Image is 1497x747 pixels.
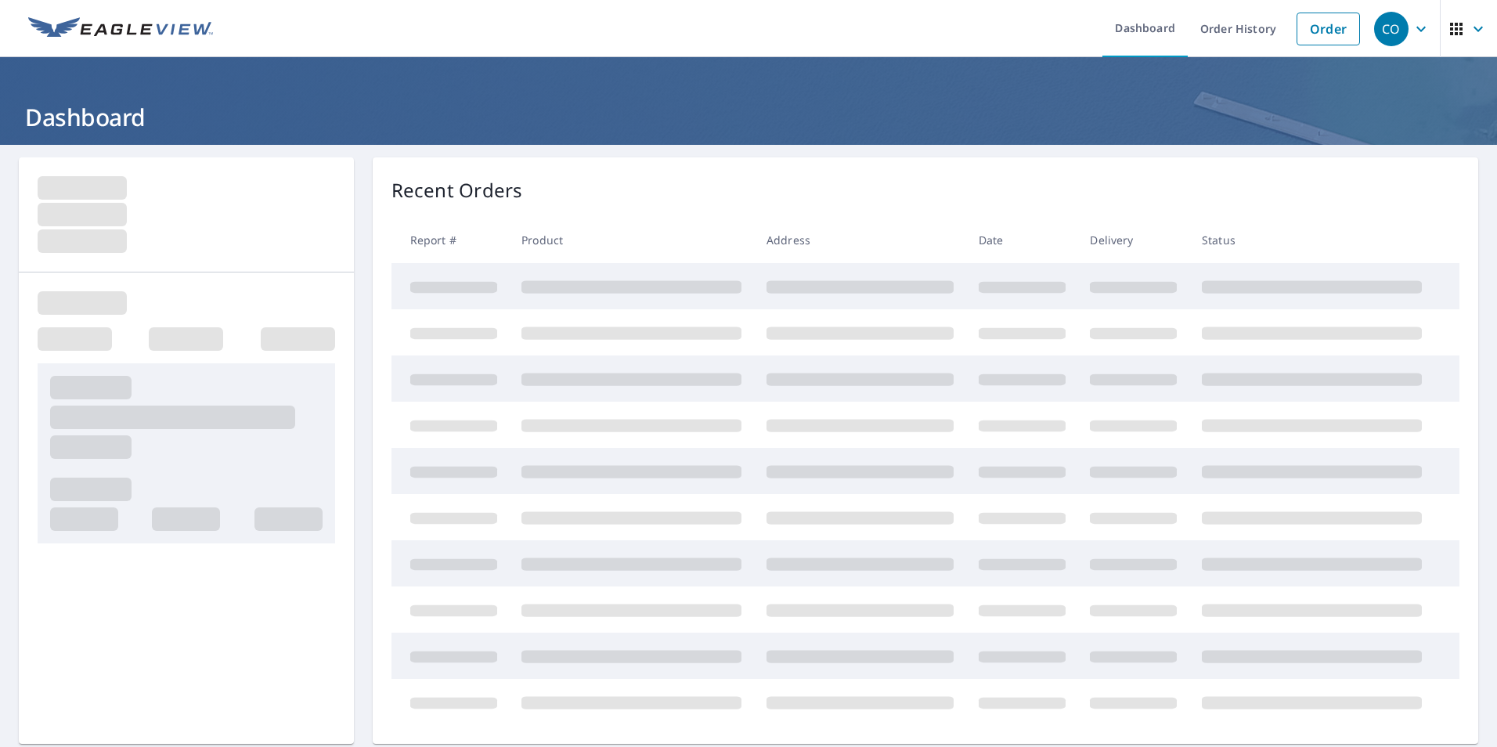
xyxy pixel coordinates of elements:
th: Report # [391,217,510,263]
h1: Dashboard [19,101,1478,133]
img: EV Logo [28,17,213,41]
th: Status [1189,217,1434,263]
div: CO [1374,12,1409,46]
th: Product [509,217,754,263]
th: Delivery [1077,217,1189,263]
p: Recent Orders [391,176,523,204]
th: Address [754,217,966,263]
a: Order [1297,13,1360,45]
th: Date [966,217,1078,263]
